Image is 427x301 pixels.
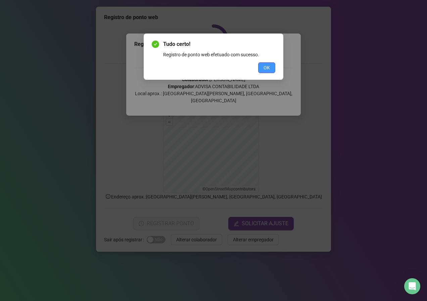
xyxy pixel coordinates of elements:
button: OK [258,62,275,73]
span: OK [264,64,270,71]
div: Open Intercom Messenger [404,278,420,294]
span: Tudo certo! [163,40,275,48]
div: Registro de ponto web efetuado com sucesso. [163,51,275,58]
span: check-circle [152,41,159,48]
